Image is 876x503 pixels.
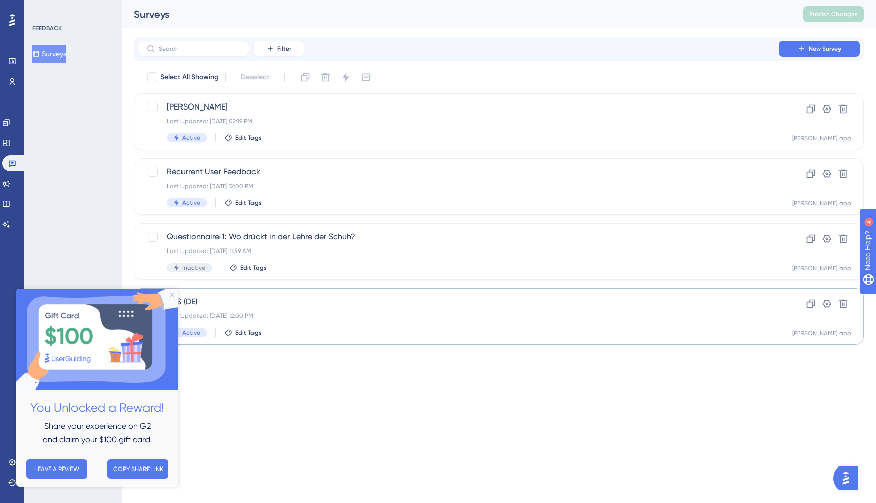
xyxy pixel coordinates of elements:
[224,199,262,207] button: Edit Tags
[159,45,241,52] input: Search
[32,45,66,63] button: Surveys
[167,166,750,178] span: Recurrent User Feedback
[70,5,74,13] div: 4
[253,41,304,57] button: Filter
[167,101,750,113] span: [PERSON_NAME]
[809,10,858,18] span: Publish Changes
[167,247,750,255] div: Last Updated: [DATE] 11:59 AM
[28,133,134,142] span: Share your experience on G2
[24,3,63,15] span: Need Help?
[167,231,750,243] span: Questionnaire 1: Wo drückt in der Lehre der Schuh?
[803,6,864,22] button: Publish Changes
[182,199,200,207] span: Active
[232,68,278,86] button: Deselect
[235,199,262,207] span: Edit Tags
[229,264,267,272] button: Edit Tags
[224,134,262,142] button: Edit Tags
[26,146,136,156] span: and claim your $100 gift card.
[160,71,219,83] span: Select All Showing
[167,117,750,125] div: Last Updated: [DATE] 02:19 PM
[277,45,291,53] span: Filter
[809,45,841,53] span: New Survey
[182,134,200,142] span: Active
[792,199,851,207] div: [PERSON_NAME] app
[779,41,860,57] button: New Survey
[792,264,851,272] div: [PERSON_NAME] app
[134,7,778,21] div: Surveys
[167,182,750,190] div: Last Updated: [DATE] 12:00 PM
[833,463,864,493] iframe: UserGuiding AI Assistant Launcher
[235,329,262,337] span: Edit Tags
[792,329,851,337] div: [PERSON_NAME] app
[182,329,200,337] span: Active
[240,264,267,272] span: Edit Tags
[8,110,154,129] h2: You Unlocked a Reward!
[91,171,152,190] button: COPY SHARE LINK
[167,296,750,308] span: NPS (DE)
[10,171,71,190] button: LEAVE A REVIEW
[154,4,158,8] div: Close Preview
[241,71,269,83] span: Deselect
[224,329,262,337] button: Edit Tags
[167,312,750,320] div: Last Updated: [DATE] 12:00 PM
[182,264,205,272] span: Inactive
[792,134,851,142] div: [PERSON_NAME] app
[235,134,262,142] span: Edit Tags
[32,24,62,32] div: FEEDBACK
